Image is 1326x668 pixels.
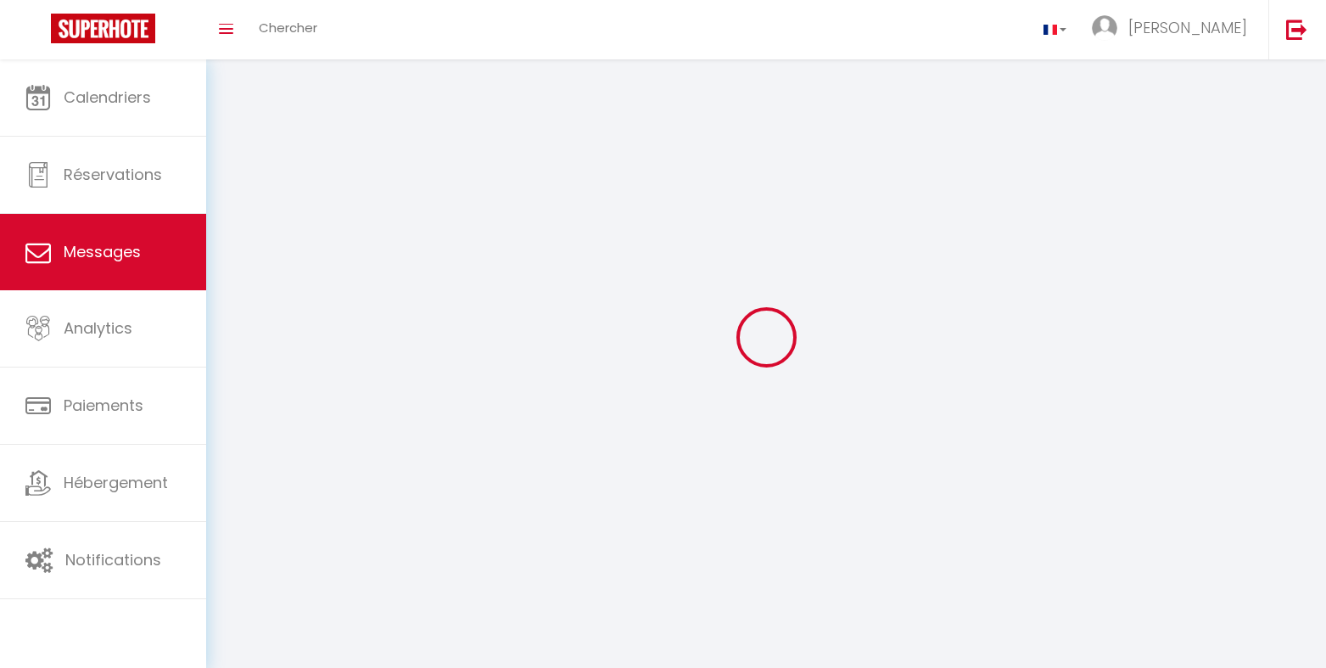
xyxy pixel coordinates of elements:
span: Notifications [65,549,161,570]
span: Chercher [259,19,317,36]
span: Messages [64,241,141,262]
span: Paiements [64,395,143,416]
span: Hébergement [64,472,168,493]
img: Super Booking [51,14,155,43]
span: Réservations [64,164,162,185]
span: [PERSON_NAME] [1128,17,1247,38]
img: logout [1286,19,1307,40]
span: Calendriers [64,87,151,108]
span: Analytics [64,317,132,339]
img: ... [1092,15,1117,41]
